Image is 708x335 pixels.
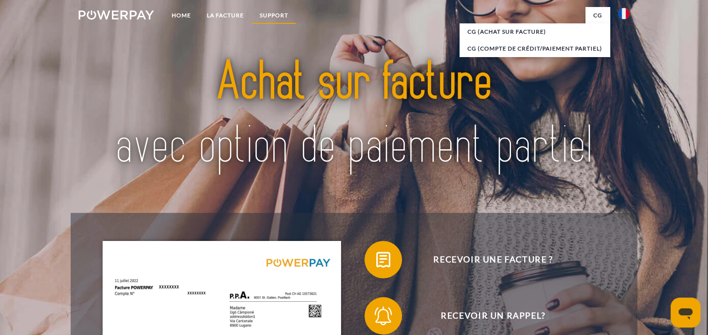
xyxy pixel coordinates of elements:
[164,7,199,24] a: Home
[585,7,610,24] a: CG
[460,40,610,57] a: CG (Compte de crédit/paiement partiel)
[460,23,610,40] a: CG (achat sur facture)
[365,241,608,278] button: Recevoir une facture ?
[252,7,296,24] a: Support
[379,297,608,335] span: Recevoir un rappel?
[618,8,629,19] img: fr
[372,248,395,271] img: qb_bill.svg
[106,34,602,196] img: title-powerpay_fr.svg
[379,241,608,278] span: Recevoir une facture ?
[365,297,608,335] button: Recevoir un rappel?
[372,304,395,328] img: qb_bell.svg
[79,10,154,20] img: logo-powerpay-white.svg
[671,298,701,328] iframe: Bouton de lancement de la fenêtre de messagerie
[199,7,252,24] a: LA FACTURE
